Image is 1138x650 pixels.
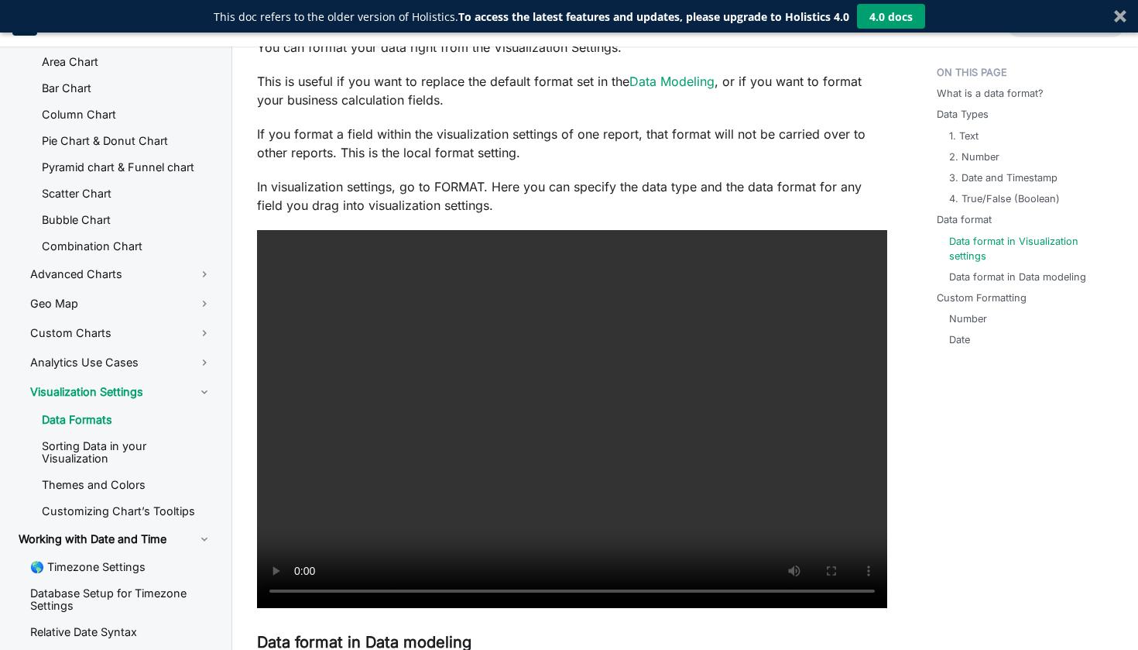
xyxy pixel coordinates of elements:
[18,555,225,579] a: 🌎 Timezone Settings
[29,182,225,205] a: Scatter Chart
[29,435,225,470] a: Sorting Data in your Visualization
[949,270,1086,284] a: Data format in Data modeling
[29,500,225,523] a: Customizing Chart’s Tooltips
[29,77,225,100] a: Bar Chart
[629,74,715,89] a: Data Modeling
[29,473,225,497] a: Themes and Colors
[257,72,887,109] p: This is useful if you want to replace the default format set in the , or if you want to format yo...
[257,177,887,215] p: In visualization settings, go to FORMAT. Here you can specify the data type and the data format f...
[937,107,989,122] a: Data Types
[949,332,970,347] a: Date
[18,261,225,287] a: Advanced Charts
[18,621,225,644] a: Relative Date Syntax
[458,9,849,24] strong: To access the latest features and updates, please upgrade to Holistics 4.0
[29,156,225,179] a: Pyramid chart & Funnel chart
[949,311,987,326] a: Number
[257,125,887,162] p: If you format a field within the visualization settings of one report, that format will not be ca...
[29,129,225,153] a: Pie Chart & Donut Chart
[937,86,1044,101] a: What is a data format?
[18,379,225,405] a: Visualization Settings
[29,208,225,232] a: Bubble Chart
[257,38,887,57] p: You can format your data right from the Visualization Settings.
[214,9,849,25] p: This doc refers to the older version of Holistics.
[857,4,925,29] button: 4.0 docs
[29,408,225,432] a: Data Formats
[29,103,225,126] a: Column Chart
[29,235,225,258] a: Combination Chart
[18,582,225,617] a: Database Setup for Timezone Settings
[949,170,1057,185] a: 3. Date and Timestamp
[18,320,225,346] a: Custom Charts
[949,234,1114,263] a: Data format in Visualization settings
[29,50,225,74] a: Area Chart
[214,9,849,25] div: This doc refers to the older version of Holistics.To access the latest features and updates, plea...
[937,212,992,227] a: Data format
[949,150,999,164] a: 2. Number
[18,349,225,376] a: Analytics Use Cases
[949,191,1060,206] a: 4. True/False (Boolean)
[6,526,225,552] a: Working with Date and Time
[937,291,1027,305] a: Custom Formatting
[949,129,979,143] a: 1. Text
[18,291,225,317] a: Geo Map
[12,11,159,36] a: HolisticsHolistics Docs (3.0)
